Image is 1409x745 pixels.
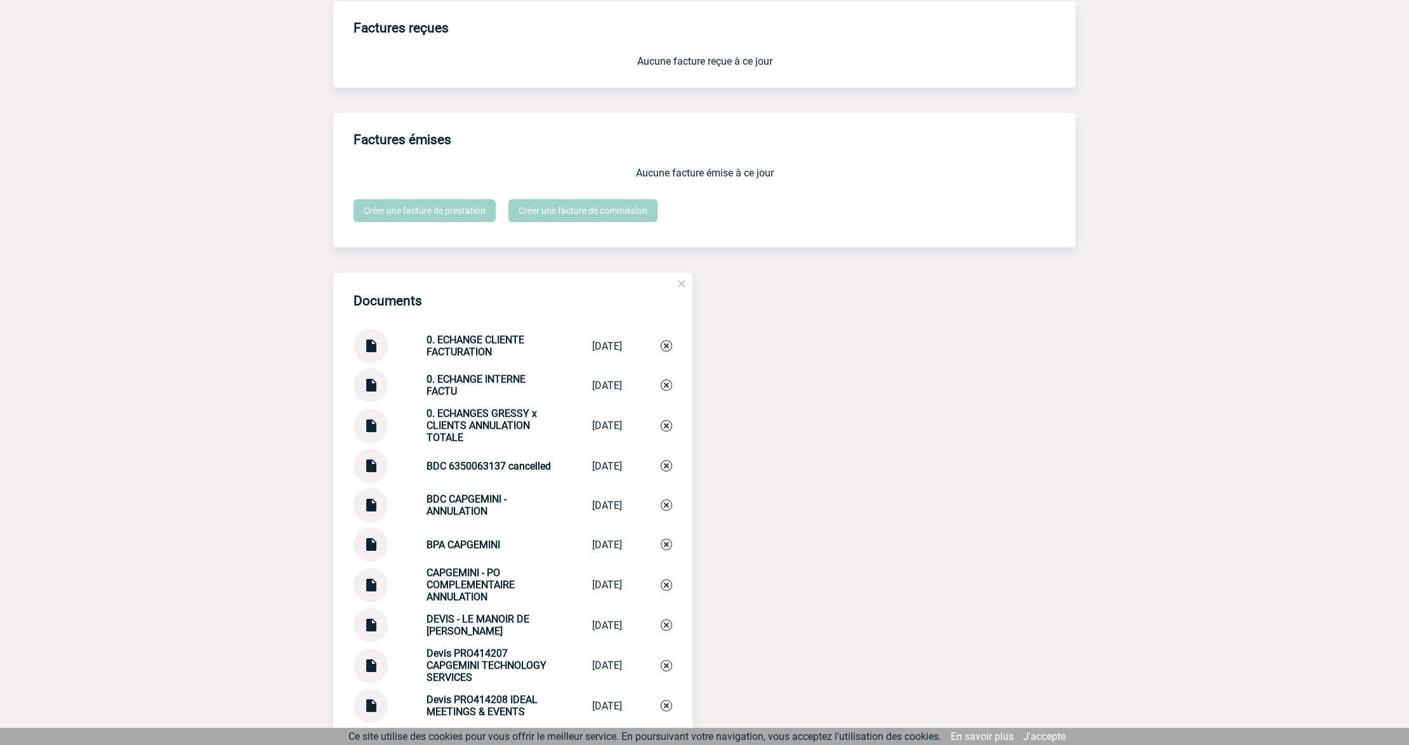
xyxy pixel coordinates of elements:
[592,460,622,472] div: [DATE]
[1023,730,1066,742] a: J'accepte
[592,379,622,392] div: [DATE]
[661,660,672,671] img: Supprimer
[427,373,526,397] strong: 0. ECHANGE INTERNE FACTU
[354,55,1055,67] p: Aucune facture reçue à ce jour
[951,730,1014,742] a: En savoir plus
[354,123,1076,157] h3: Factures émises
[354,11,1076,45] h3: Factures reçues
[661,460,672,471] img: Supprimer
[427,694,538,718] strong: Devis PRO414208 IDEAL MEETINGS & EVENTS
[348,730,941,742] span: Ce site utilise des cookies pour vous offrir le meilleur service. En poursuivant votre navigation...
[354,199,496,222] a: Créer une facture de prestation
[661,700,672,711] img: Supprimer
[592,619,622,631] div: [DATE]
[427,613,529,637] strong: DEVIS - LE MANOIR DE [PERSON_NAME]
[661,420,672,432] img: Supprimer
[592,539,622,551] div: [DATE]
[661,539,672,550] img: Supprimer
[661,579,672,591] img: Supprimer
[661,619,672,631] img: Supprimer
[592,659,622,671] div: [DATE]
[427,460,551,472] strong: BDC 6350063137 cancelled
[661,499,672,511] img: Supprimer
[676,278,687,289] img: close.png
[427,647,546,683] strong: Devis PRO414207 CAPGEMINI TECHNOLOGY SERVICES
[592,499,622,511] div: [DATE]
[661,340,672,352] img: Supprimer
[592,419,622,432] div: [DATE]
[592,340,622,352] div: [DATE]
[427,407,537,444] strong: 0. ECHANGES GRESSY x CLIENTS ANNULATION TOTALE
[354,293,422,308] h4: Documents
[592,579,622,591] div: [DATE]
[427,493,506,517] strong: BDC CAPGEMINI - ANNULATION
[354,167,1055,179] p: Aucune facture émise à ce jour
[592,700,622,712] div: [DATE]
[427,334,524,358] strong: 0. ECHANGE CLIENTE FACTURATION
[427,567,515,603] strong: CAPGEMINI - PO COMPLEMENTAIRE ANNULATION
[661,379,672,391] img: Supprimer
[427,539,500,551] strong: BPA CAPGEMINI
[508,199,658,222] a: Créer une facture de commission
